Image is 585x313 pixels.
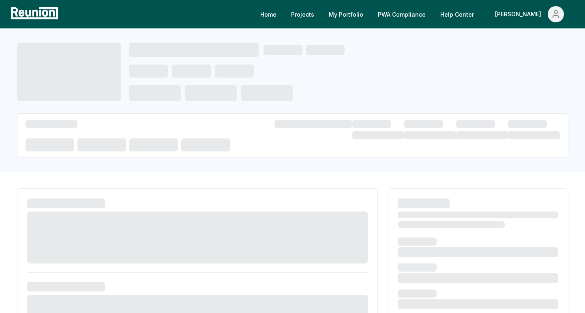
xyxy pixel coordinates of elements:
[495,6,544,22] div: [PERSON_NAME]
[254,6,283,22] a: Home
[285,6,321,22] a: Projects
[322,6,370,22] a: My Portfolio
[489,6,570,22] button: [PERSON_NAME]
[434,6,480,22] a: Help Center
[254,6,577,22] nav: Main
[371,6,432,22] a: PWA Compliance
